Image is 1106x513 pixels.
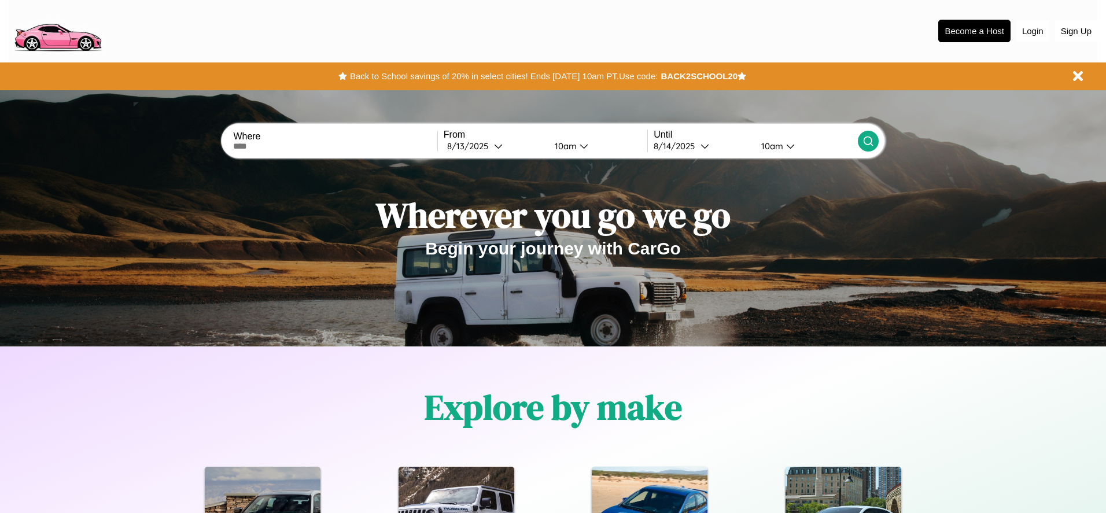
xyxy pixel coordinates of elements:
div: 10am [549,141,580,152]
div: 8 / 14 / 2025 [654,141,701,152]
img: logo [9,6,106,54]
button: Login [1016,20,1049,42]
b: BACK2SCHOOL20 [661,71,738,81]
button: 10am [545,140,647,152]
label: From [444,130,647,140]
button: Back to School savings of 20% in select cities! Ends [DATE] 10am PT.Use code: [347,68,661,84]
label: Until [654,130,857,140]
button: 8/13/2025 [444,140,545,152]
button: 10am [752,140,857,152]
div: 10am [755,141,786,152]
div: 8 / 13 / 2025 [447,141,494,152]
button: Become a Host [938,20,1011,42]
button: Sign Up [1055,20,1097,42]
label: Where [233,131,437,142]
h1: Explore by make [425,383,682,431]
